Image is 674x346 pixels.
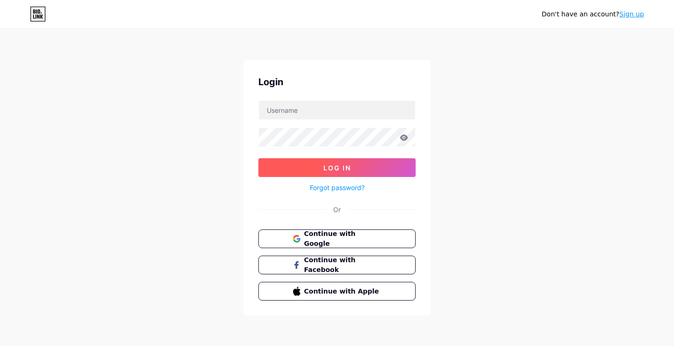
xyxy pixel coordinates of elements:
[258,282,416,301] button: Continue with Apple
[259,101,415,119] input: Username
[333,205,341,214] div: Or
[304,255,381,275] span: Continue with Facebook
[323,164,351,172] span: Log In
[258,75,416,89] div: Login
[304,229,381,249] span: Continue with Google
[258,158,416,177] button: Log In
[258,229,416,248] button: Continue with Google
[542,9,644,19] div: Don't have an account?
[619,10,644,18] a: Sign up
[258,256,416,274] button: Continue with Facebook
[304,287,381,296] span: Continue with Apple
[310,183,365,192] a: Forgot password?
